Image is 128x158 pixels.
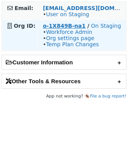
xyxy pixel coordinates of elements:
[43,23,86,29] a: o-1X849B-na1
[90,94,126,99] a: File a bug report!
[2,92,126,100] footer: App not working? 🪳
[15,5,34,11] strong: Email:
[46,29,92,35] a: Workforce Admin
[43,29,99,47] span: • • •
[2,74,126,88] h2: Other Tools & Resources
[43,11,89,17] span: •
[91,23,121,29] a: On Staging
[46,11,89,17] a: User on Staging
[14,23,35,29] strong: Org ID:
[87,23,89,29] strong: /
[46,35,94,41] a: Org settings page
[2,55,126,69] h2: Customer Information
[46,41,99,47] a: Temp Plan Changes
